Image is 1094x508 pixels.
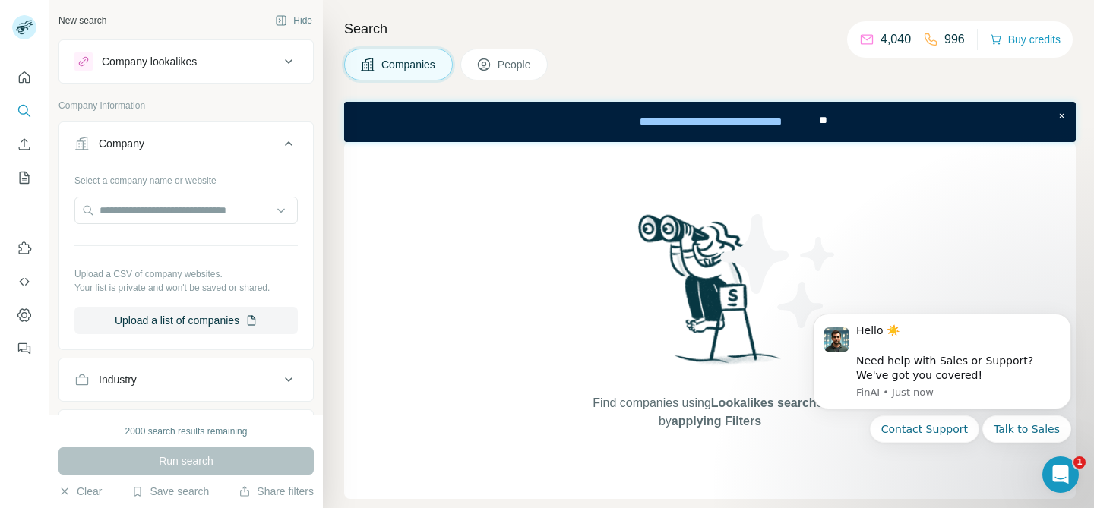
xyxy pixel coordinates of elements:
button: Quick start [12,64,36,91]
span: Find companies using or by [588,394,831,431]
button: Company lookalikes [59,43,313,80]
h4: Search [344,18,1076,39]
div: Select a company name or website [74,168,298,188]
button: HQ location [59,413,313,450]
div: Company [99,136,144,151]
button: Hide [264,9,323,32]
button: Industry [59,361,313,398]
p: Upload a CSV of company websites. [74,267,298,281]
iframe: Intercom live chat [1042,456,1079,493]
button: Use Surfe API [12,268,36,295]
div: Industry [99,372,137,387]
span: 1 [1073,456,1086,469]
button: Clear [58,484,102,499]
button: Save search [131,484,209,499]
button: Enrich CSV [12,131,36,158]
p: Your list is private and won't be saved or shared. [74,281,298,295]
span: Lookalikes search [711,396,817,409]
span: People [498,57,533,72]
button: Company [59,125,313,168]
img: Surfe Illustration - Stars [710,203,847,339]
button: Share filters [239,484,314,499]
iframe: Intercom notifications message [790,295,1094,500]
iframe: Banner [344,102,1076,142]
p: 996 [944,30,965,49]
button: Upload a list of companies [74,307,298,334]
button: Feedback [12,335,36,362]
button: Search [12,97,36,125]
button: My lists [12,164,36,191]
button: Buy credits [990,29,1061,50]
div: Company lookalikes [102,54,197,69]
div: New search [58,14,106,27]
p: 4,040 [881,30,911,49]
img: Surfe Illustration - Woman searching with binoculars [631,210,789,380]
img: Avatar [12,15,36,39]
div: 2000 search results remaining [125,424,248,438]
p: Company information [58,99,314,112]
button: Use Surfe on LinkedIn [12,235,36,262]
button: Dashboard [12,301,36,329]
span: Companies [381,57,437,72]
span: applying Filters [672,415,761,428]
